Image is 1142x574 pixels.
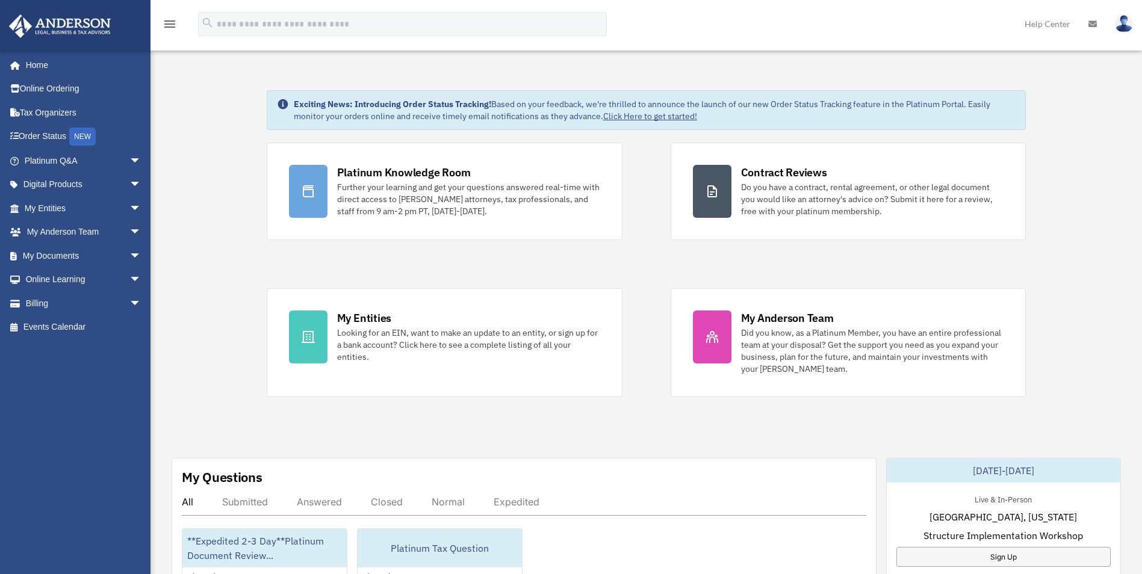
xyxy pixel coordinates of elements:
[337,165,471,180] div: Platinum Knowledge Room
[129,291,154,316] span: arrow_drop_down
[8,315,160,339] a: Events Calendar
[432,496,465,508] div: Normal
[337,310,391,326] div: My Entities
[8,220,160,244] a: My Anderson Teamarrow_drop_down
[929,510,1077,524] span: [GEOGRAPHIC_DATA], [US_STATE]
[8,77,160,101] a: Online Ordering
[267,143,622,240] a: Platinum Knowledge Room Further your learning and get your questions answered real-time with dire...
[887,458,1120,483] div: [DATE]-[DATE]
[337,327,600,363] div: Looking for an EIN, want to make an update to an entity, or sign up for a bank account? Click her...
[129,220,154,245] span: arrow_drop_down
[494,496,539,508] div: Expedited
[294,99,491,110] strong: Exciting News: Introducing Order Status Tracking!
[69,128,96,146] div: NEW
[182,496,193,508] div: All
[8,125,160,149] a: Order StatusNEW
[5,14,114,38] img: Anderson Advisors Platinum Portal
[337,181,600,217] div: Further your learning and get your questions answered real-time with direct access to [PERSON_NAM...
[129,149,154,173] span: arrow_drop_down
[8,100,160,125] a: Tax Organizers
[1115,15,1133,32] img: User Pic
[741,181,1004,217] div: Do you have a contract, rental agreement, or other legal document you would like an attorney's ad...
[965,492,1041,505] div: Live & In-Person
[163,17,177,31] i: menu
[603,111,697,122] a: Click Here to get started!
[294,98,1016,122] div: Based on your feedback, we're thrilled to announce the launch of our new Order Status Tracking fe...
[129,196,154,221] span: arrow_drop_down
[923,528,1083,543] span: Structure Implementation Workshop
[8,244,160,268] a: My Documentsarrow_drop_down
[671,288,1026,397] a: My Anderson Team Did you know, as a Platinum Member, you have an entire professional team at your...
[371,496,403,508] div: Closed
[8,173,160,197] a: Digital Productsarrow_drop_down
[182,529,347,567] div: **Expedited 2-3 Day**Platinum Document Review...
[222,496,268,508] div: Submitted
[741,310,834,326] div: My Anderson Team
[129,244,154,268] span: arrow_drop_down
[8,53,154,77] a: Home
[741,165,827,180] div: Contract Reviews
[267,288,622,397] a: My Entities Looking for an EIN, want to make an update to an entity, or sign up for a bank accoun...
[358,529,522,567] div: Platinum Tax Question
[8,149,160,173] a: Platinum Q&Aarrow_drop_down
[896,547,1111,567] a: Sign Up
[129,268,154,292] span: arrow_drop_down
[201,16,214,29] i: search
[129,173,154,197] span: arrow_drop_down
[8,196,160,220] a: My Entitiesarrow_drop_down
[671,143,1026,240] a: Contract Reviews Do you have a contract, rental agreement, or other legal document you would like...
[182,468,262,486] div: My Questions
[8,268,160,292] a: Online Learningarrow_drop_down
[8,291,160,315] a: Billingarrow_drop_down
[297,496,342,508] div: Answered
[163,21,177,31] a: menu
[741,327,1004,375] div: Did you know, as a Platinum Member, you have an entire professional team at your disposal? Get th...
